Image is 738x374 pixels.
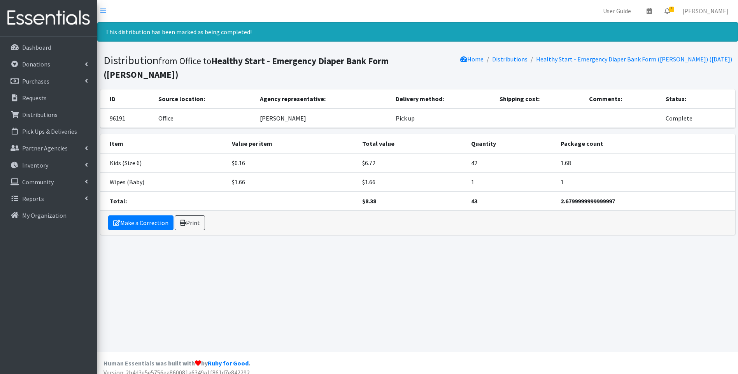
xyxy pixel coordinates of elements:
[110,197,127,205] strong: Total:
[100,173,228,192] td: Wipes (Baby)
[471,197,477,205] strong: 43
[676,3,735,19] a: [PERSON_NAME]
[22,161,48,169] p: Inventory
[103,54,415,80] h1: Distribution
[597,3,637,19] a: User Guide
[22,195,44,203] p: Reports
[108,215,174,230] a: Make a Correction
[460,55,484,63] a: Home
[3,73,94,89] a: Purchases
[22,128,77,135] p: Pick Ups & Deliveries
[22,77,49,85] p: Purchases
[100,89,154,108] th: ID
[466,173,556,192] td: 1
[3,90,94,106] a: Requests
[227,134,358,153] th: Value per item
[3,174,94,190] a: Community
[661,89,735,108] th: Status:
[661,108,735,128] td: Complete
[22,178,54,186] p: Community
[154,89,255,108] th: Source location:
[466,153,556,173] td: 42
[362,197,376,205] strong: $8.38
[103,55,389,80] small: from Office to
[22,44,51,51] p: Dashboard
[227,153,358,173] td: $0.16
[255,108,391,128] td: [PERSON_NAME]
[227,173,358,192] td: $1.66
[669,7,674,12] span: 5
[466,134,556,153] th: Quantity
[556,153,735,173] td: 1.68
[3,191,94,206] a: Reports
[495,89,584,108] th: Shipping cost:
[3,157,94,173] a: Inventory
[103,359,250,367] strong: Human Essentials was built with by .
[100,108,154,128] td: 96191
[358,173,466,192] td: $1.66
[556,134,735,153] th: Package count
[391,89,495,108] th: Delivery method:
[97,22,738,42] div: This distribution has been marked as being completed!
[3,124,94,139] a: Pick Ups & Deliveries
[561,197,615,205] strong: 2.6799999999999997
[22,60,50,68] p: Donations
[22,111,58,119] p: Distributions
[3,140,94,156] a: Partner Agencies
[3,40,94,55] a: Dashboard
[536,55,732,63] a: Healthy Start - Emergency Diaper Bank Form ([PERSON_NAME]) ([DATE])
[103,55,389,80] b: Healthy Start - Emergency Diaper Bank Form ([PERSON_NAME])
[556,173,735,192] td: 1
[358,153,466,173] td: $6.72
[22,144,68,152] p: Partner Agencies
[175,215,205,230] a: Print
[584,89,661,108] th: Comments:
[208,359,249,367] a: Ruby for Good
[358,134,466,153] th: Total value
[3,208,94,223] a: My Organization
[22,94,47,102] p: Requests
[154,108,255,128] td: Office
[100,134,228,153] th: Item
[492,55,528,63] a: Distributions
[100,153,228,173] td: Kids (Size 6)
[3,5,94,31] img: HumanEssentials
[22,211,67,219] p: My Organization
[3,107,94,122] a: Distributions
[3,56,94,72] a: Donations
[391,108,495,128] td: Pick up
[255,89,391,108] th: Agency representative:
[658,3,676,19] a: 5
